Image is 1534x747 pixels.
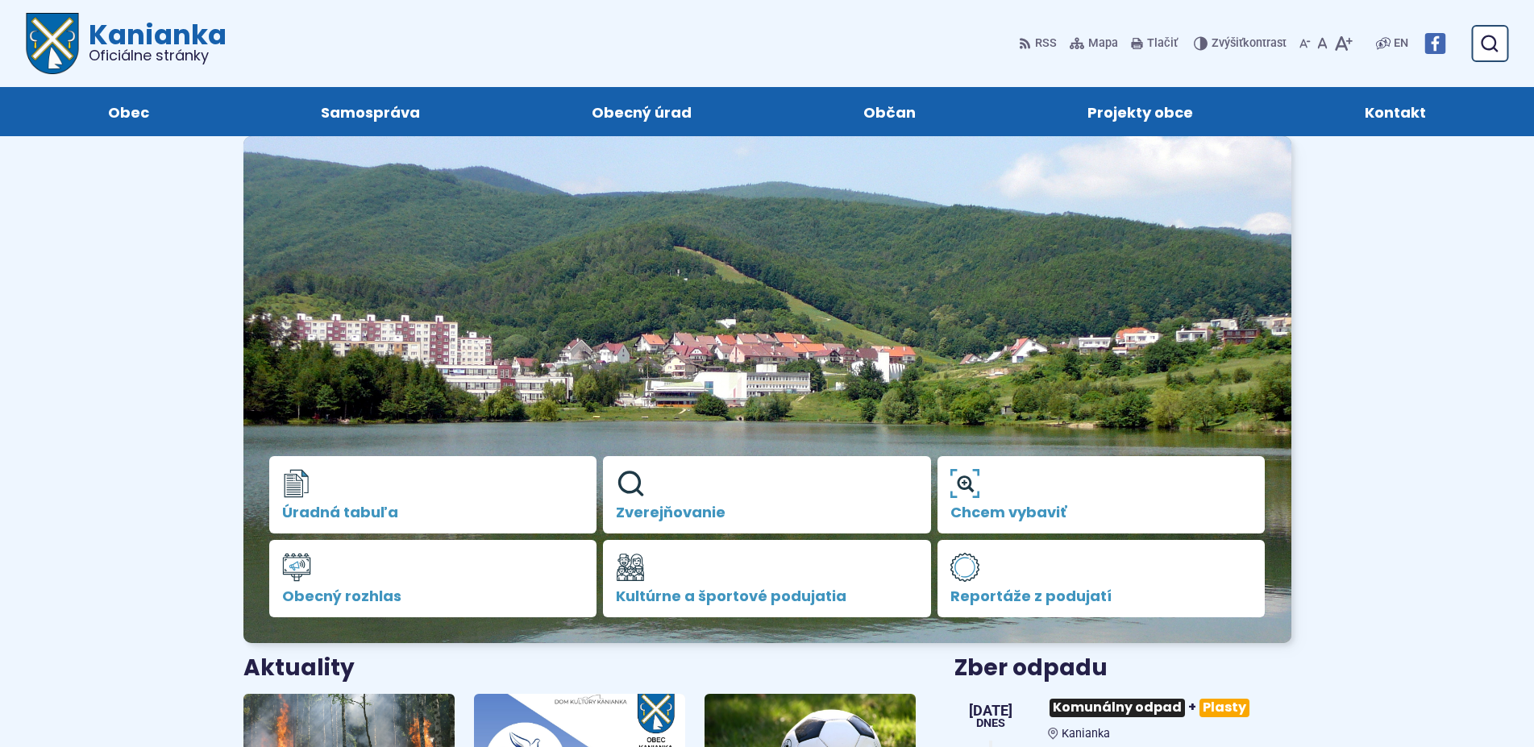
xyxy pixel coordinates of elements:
[1295,87,1495,136] a: Kontakt
[89,48,227,63] span: Oficiálne stránky
[1199,699,1249,717] span: Plasty
[954,692,1291,741] a: Komunálny odpad+Plasty Kanianka [DATE] Dnes
[969,703,1012,718] span: [DATE]
[616,588,918,604] span: Kultúrne a športové podujatia
[39,87,219,136] a: Obec
[1391,34,1411,53] a: EN
[522,87,762,136] a: Obecný úrad
[954,656,1291,681] h3: Zber odpadu
[1296,27,1314,60] button: Zmenšiť veľkosť písma
[1424,33,1445,54] img: Prejsť na Facebook stránku
[794,87,986,136] a: Občan
[1048,692,1291,724] h3: +
[1314,27,1331,60] button: Nastaviť pôvodnú veľkosť písma
[1088,34,1118,53] span: Mapa
[1331,27,1356,60] button: Zväčšiť veľkosť písma
[243,656,355,681] h3: Aktuality
[616,504,918,521] span: Zverejňovanie
[26,13,79,74] img: Prejsť na domovskú stránku
[1194,27,1290,60] button: Zvýšiťkontrast
[1087,87,1193,136] span: Projekty obce
[79,21,227,63] h1: Kanianka
[252,87,490,136] a: Samospráva
[1212,37,1287,51] span: kontrast
[108,87,149,136] span: Obec
[1050,699,1185,717] span: Komunálny odpad
[1128,27,1181,60] button: Tlačiť
[269,456,597,533] a: Úradná tabuľa
[969,718,1012,729] span: Dnes
[592,87,692,136] span: Obecný úrad
[282,504,584,521] span: Úradná tabuľa
[950,588,1253,604] span: Reportáže z podujatí
[1019,27,1060,60] a: RSS
[1017,87,1262,136] a: Projekty obce
[1035,34,1057,53] span: RSS
[282,588,584,604] span: Obecný rozhlas
[269,540,597,617] a: Obecný rozhlas
[937,540,1266,617] a: Reportáže z podujatí
[1212,36,1243,50] span: Zvýšiť
[937,456,1266,533] a: Chcem vybaviť
[1062,727,1110,741] span: Kanianka
[1365,87,1426,136] span: Kontakt
[26,13,227,74] a: Logo Kanianka, prejsť na domovskú stránku.
[1147,37,1178,51] span: Tlačiť
[603,540,931,617] a: Kultúrne a športové podujatia
[863,87,916,136] span: Občan
[1394,34,1408,53] span: EN
[321,87,420,136] span: Samospráva
[603,456,931,533] a: Zverejňovanie
[1066,27,1121,60] a: Mapa
[950,504,1253,521] span: Chcem vybaviť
